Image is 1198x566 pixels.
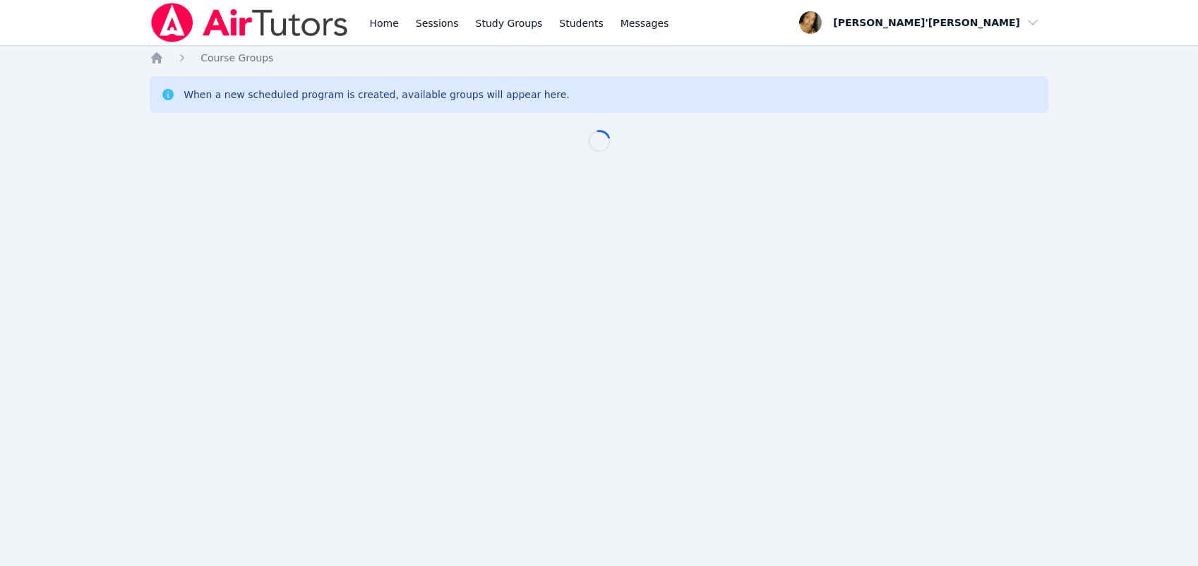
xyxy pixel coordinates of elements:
[184,88,570,102] div: When a new scheduled program is created, available groups will appear here.
[200,52,273,64] span: Course Groups
[621,16,669,30] span: Messages
[200,51,273,65] a: Course Groups
[150,3,349,42] img: Air Tutors
[150,51,1048,65] nav: Breadcrumb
